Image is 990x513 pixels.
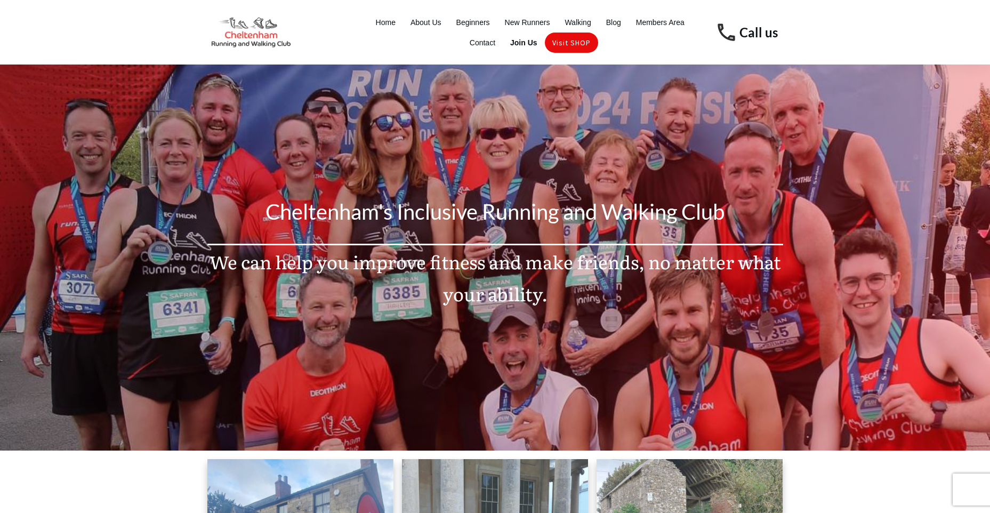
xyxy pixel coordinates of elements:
a: Call us [739,25,778,40]
img: Cheltenham Running and Walking Club Logo [207,15,295,50]
a: Members Area [636,15,685,30]
a: Walking [565,15,591,30]
a: Beginners [456,15,490,30]
p: Cheltenham's Inclusive Running and Walking Club [208,193,783,243]
a: Visit SHOP [552,35,591,50]
a: Join Us [510,35,537,50]
a: Blog [606,15,621,30]
a: Contact [470,35,495,50]
a: Home [376,15,396,30]
a: New Runners [505,15,550,30]
p: We can help you improve fitness and make friends, no matter what your ability. [208,246,783,322]
a: About Us [411,15,441,30]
